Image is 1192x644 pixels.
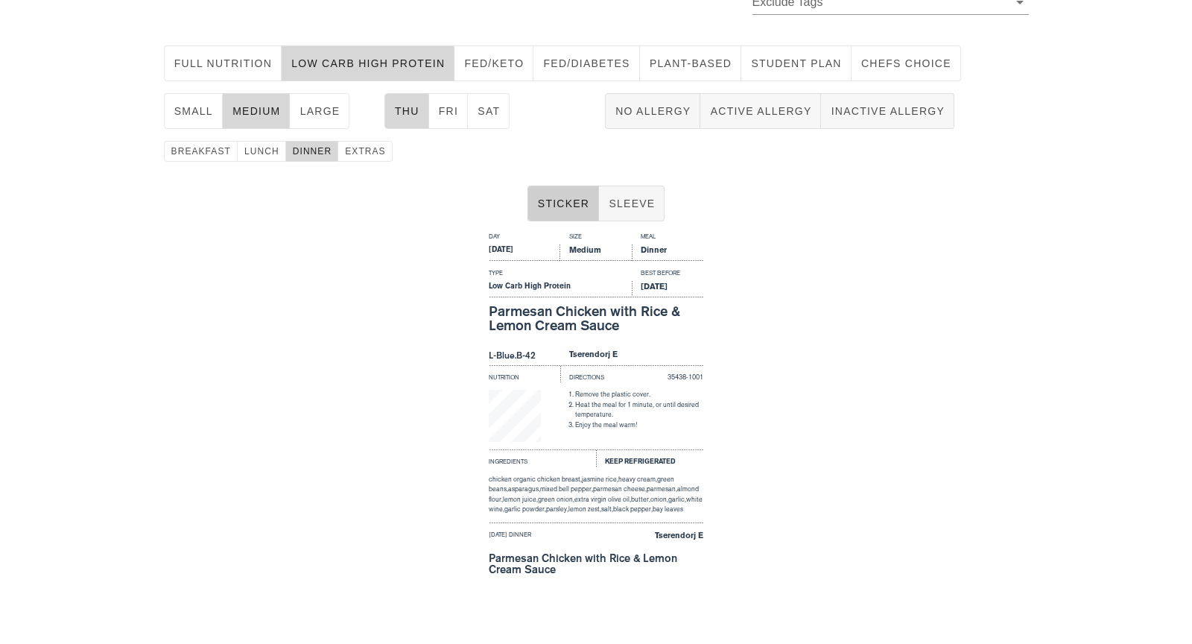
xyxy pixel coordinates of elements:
[508,485,540,493] span: asparagus,
[299,105,340,117] span: large
[647,485,677,493] span: parmesan,
[463,57,524,69] span: Fed/keto
[560,232,632,244] div: Size
[537,198,590,209] span: Sticker
[384,93,429,129] button: Thu
[489,232,560,244] div: Day
[560,244,632,261] div: Medium
[171,146,231,157] span: breakfast
[615,105,691,117] span: No Allergy
[164,141,238,162] button: breakfast
[632,232,703,244] div: Meal
[741,45,852,81] button: Student Plan
[750,57,842,69] span: Student Plan
[700,93,821,129] button: Active Allergy
[575,420,703,431] li: Enjoy the meal warm!
[618,476,657,483] span: heavy cream,
[668,496,686,503] span: garlic,
[164,45,282,81] button: Full Nutrition
[852,45,961,81] button: chefs choice
[489,485,699,503] span: almond flour,
[489,349,560,365] div: L-Blue.B-42
[599,186,665,221] button: Sleeve
[601,505,613,513] span: salt,
[344,146,386,157] span: extras
[394,105,419,117] span: Thu
[546,505,568,513] span: parsley,
[174,105,213,117] span: small
[542,57,630,69] span: Fed/diabetes
[650,496,668,503] span: onion,
[164,93,223,129] button: small
[244,146,279,157] span: lunch
[468,93,510,129] button: Sat
[575,400,703,420] li: Heat the meal for 1 minute, or until desired temperature.
[503,496,538,503] span: lemon juice,
[223,93,291,129] button: medium
[538,496,574,503] span: green onion,
[527,186,600,221] button: Sticker
[489,530,596,546] div: [DATE] dinner
[489,553,703,575] div: Parmesan Chicken with Rice & Lemon Cream Sauce
[489,365,560,383] div: Nutrition
[631,496,650,503] span: butter,
[282,45,454,81] button: Low Carb High Protein
[613,505,653,513] span: black pepper,
[608,198,655,209] span: Sleeve
[489,281,632,297] div: Low Carb High Protein
[560,365,632,383] div: Directions
[568,505,601,513] span: lemon zest,
[238,141,286,162] button: lunch
[582,476,618,483] span: jasmine rice,
[860,57,951,69] span: chefs choice
[830,105,945,117] span: Inactive Allergy
[489,476,582,483] span: chicken organic chicken breast,
[438,105,459,117] span: Fri
[454,45,533,81] button: Fed/keto
[489,244,560,261] div: [DATE]
[504,505,546,513] span: garlic powder,
[560,349,703,365] div: Tserendorj E
[649,57,732,69] span: Plant-Based
[632,244,703,261] div: Dinner
[605,93,700,129] button: No Allergy
[292,146,332,157] span: dinner
[640,45,741,81] button: Plant-Based
[232,105,281,117] span: medium
[477,105,500,117] span: Sat
[489,449,596,467] div: Ingredients
[286,141,339,162] button: dinner
[290,93,349,129] button: large
[632,281,703,297] div: [DATE]
[709,105,811,117] span: Active Allergy
[668,373,703,381] span: 35438-1001
[596,530,703,546] div: Tserendorj E
[291,57,445,69] span: Low Carb High Protein
[575,390,703,400] li: Remove the plastic cover.
[429,93,469,129] button: Fri
[489,268,632,281] div: Type
[174,57,273,69] span: Full Nutrition
[489,304,703,334] div: Parmesan Chicken with Rice & Lemon Cream Sauce
[593,485,647,493] span: parmesan cheese,
[540,485,593,493] span: mixed bell pepper,
[632,268,703,281] div: Best Before
[653,505,683,513] span: bay leaves
[596,449,703,467] div: Keep Refrigerated
[821,93,954,129] button: Inactive Allergy
[574,496,631,503] span: extra virgin olive oil,
[533,45,639,81] button: Fed/diabetes
[338,141,393,162] button: extras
